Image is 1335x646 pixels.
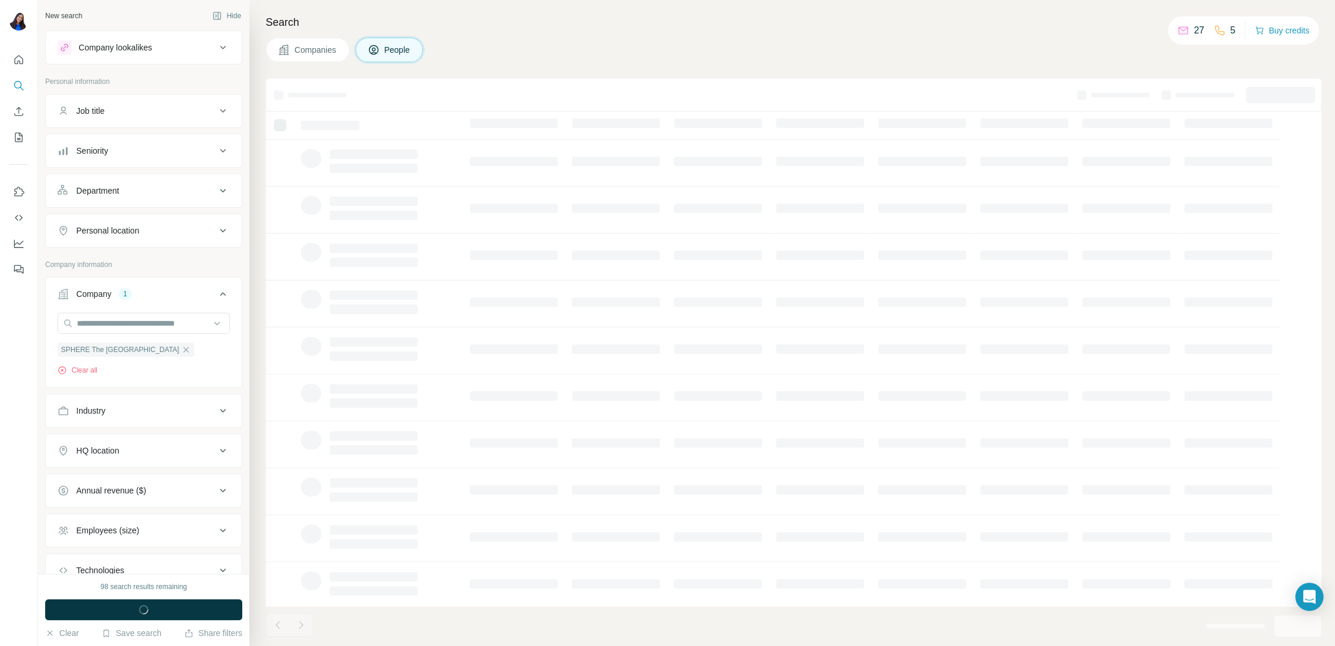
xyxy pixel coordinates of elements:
button: Clear all [57,365,97,376]
div: Company [76,288,111,300]
div: Seniority [76,145,108,157]
button: Hide [204,7,249,25]
div: New search [45,11,82,21]
div: HQ location [76,445,119,456]
button: Feedback [9,259,28,280]
p: 27 [1194,23,1204,38]
button: HQ location [46,437,242,465]
div: Open Intercom Messenger [1295,583,1323,611]
div: Technologies [76,564,124,576]
div: 1 [118,289,132,299]
button: Annual revenue ($) [46,476,242,505]
div: Department [76,185,119,197]
div: Annual revenue ($) [76,485,146,496]
button: Personal location [46,217,242,245]
div: Industry [76,405,106,417]
button: Share filters [184,627,242,639]
button: Quick start [9,49,28,70]
button: Clear [45,627,79,639]
button: Industry [46,397,242,425]
span: SPHERE The [GEOGRAPHIC_DATA] [61,344,179,355]
div: 98 search results remaining [100,581,187,592]
button: Dashboard [9,233,28,254]
p: Personal information [45,76,242,87]
button: Search [9,75,28,96]
button: Company1 [46,280,242,313]
span: People [384,44,411,56]
button: Technologies [46,556,242,584]
button: Enrich CSV [9,101,28,122]
div: Employees (size) [76,525,139,536]
button: Company lookalikes [46,33,242,62]
p: Company information [45,259,242,270]
div: Job title [76,105,104,117]
button: Department [46,177,242,205]
p: 5 [1230,23,1235,38]
button: Save search [101,627,161,639]
button: Use Surfe on LinkedIn [9,181,28,202]
span: Companies [294,44,337,56]
img: Avatar [9,12,28,31]
div: Company lookalikes [79,42,152,53]
div: Personal location [76,225,139,236]
button: Use Surfe API [9,207,28,228]
button: Seniority [46,137,242,165]
button: My lists [9,127,28,148]
h4: Search [266,14,1321,31]
button: Job title [46,97,242,125]
button: Employees (size) [46,516,242,544]
button: Buy credits [1255,22,1309,39]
